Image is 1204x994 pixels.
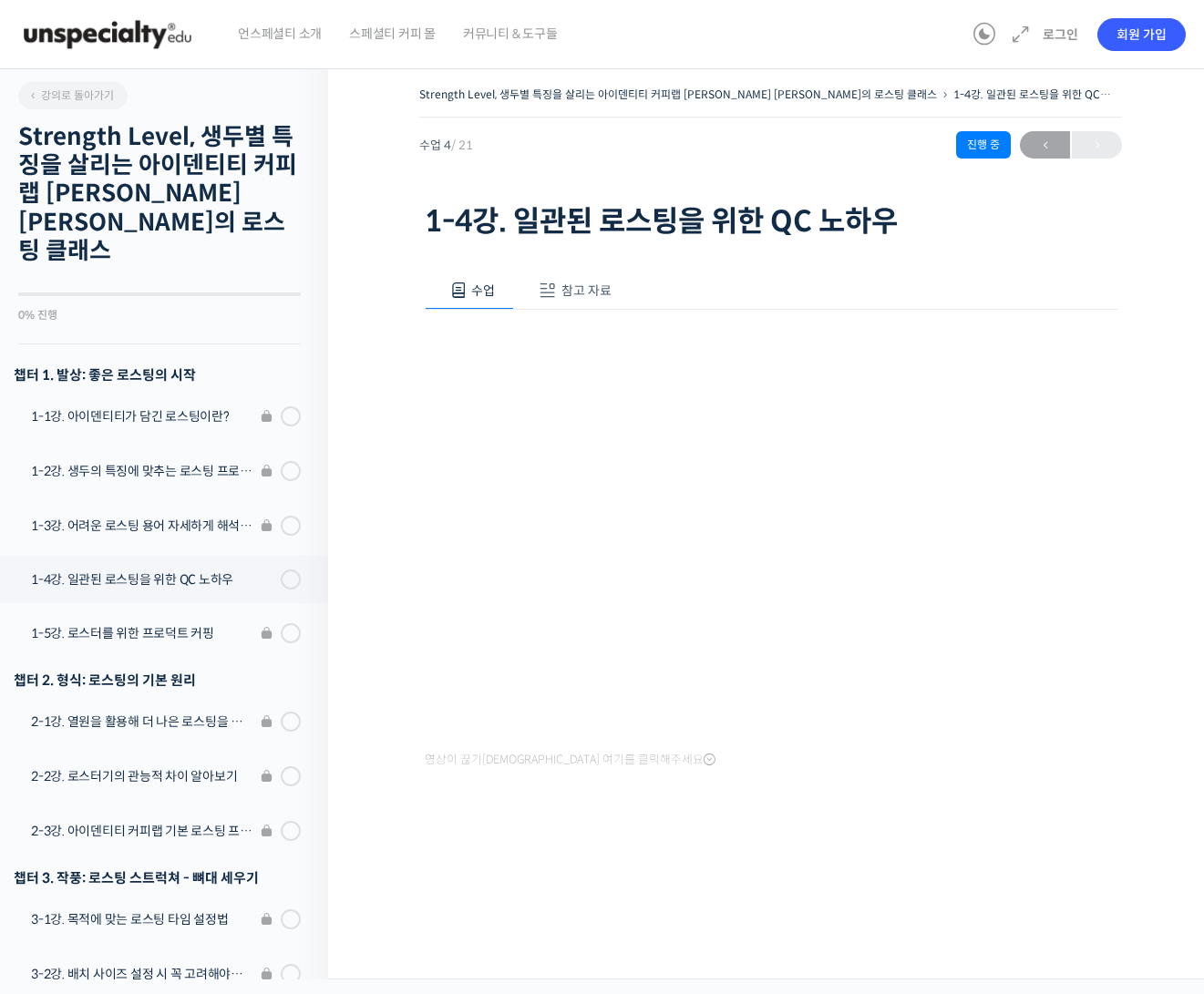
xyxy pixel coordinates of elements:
[425,753,715,767] span: 영상이 끊기[DEMOGRAPHIC_DATA] 여기를 클릭해주세요
[1020,131,1070,159] a: ←이전
[14,668,301,692] div: 챕터 2. 형식: 로스팅의 기본 원리
[18,82,128,109] a: 강의로 돌아가기
[451,138,473,153] span: / 21
[27,88,114,102] span: 강의로 돌아가기
[953,87,1133,101] a: 1-4강. 일관된 로스팅을 위한 QC 노하우
[419,87,937,101] a: Strength Level, 생두별 특징을 살리는 아이덴티티 커피랩 [PERSON_NAME] [PERSON_NAME]의 로스팅 클래스
[18,123,301,265] h2: Strength Level, 생두별 특징을 살리는 아이덴티티 커피랩 [PERSON_NAME] [PERSON_NAME]의 로스팅 클래스
[14,363,301,387] h3: 챕터 1. 발상: 좋은 로스팅의 시작
[561,282,612,299] span: 참고 자료
[1020,133,1070,158] span: ←
[956,131,1011,159] div: 진행 중
[31,569,275,589] div: 1-4강. 일관된 로스팅을 위한 QC 노하우
[1097,18,1186,51] a: 회원 가입
[419,139,473,151] span: 수업 4
[14,866,301,890] div: 챕터 3. 작풍: 로스팅 스트럭쳐 - 뼈대 세우기
[425,204,1117,239] h1: 1-4강. 일관된 로스팅을 위한 QC 노하우
[18,310,301,321] div: 0% 진행
[1032,14,1089,56] a: 로그인
[471,282,495,299] span: 수업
